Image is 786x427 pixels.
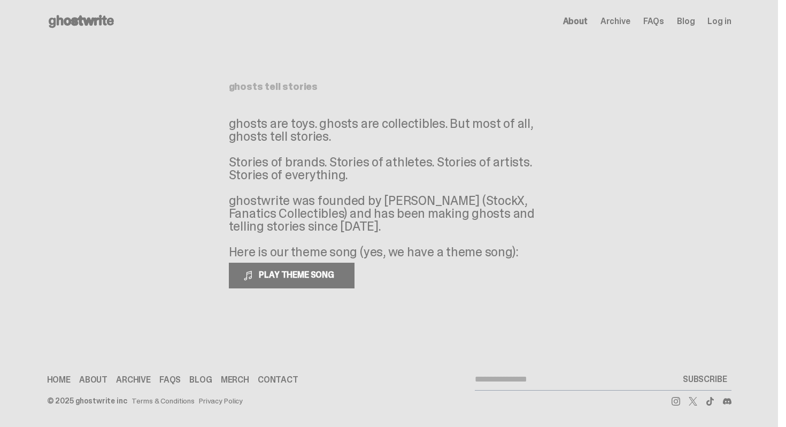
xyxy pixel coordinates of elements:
a: Archive [600,17,630,26]
button: PLAY THEME SONG [229,263,355,288]
a: FAQs [643,17,664,26]
a: Terms & Conditions [132,397,195,405]
a: Merch [221,376,249,384]
h1: ghosts tell stories [229,82,550,91]
a: Blog [189,376,212,384]
p: ghosts are toys. ghosts are collectibles. But most of all, ghosts tell stories. Stories of brands... [229,117,550,258]
a: Log in [707,17,731,26]
a: Privacy Policy [199,397,243,405]
div: © 2025 ghostwrite inc [47,397,127,405]
a: Blog [677,17,695,26]
a: About [79,376,107,384]
a: Archive [116,376,151,384]
a: Contact [258,376,298,384]
a: FAQs [159,376,181,384]
a: Home [47,376,71,384]
button: SUBSCRIBE [679,369,731,390]
a: About [563,17,588,26]
span: PLAY THEME SONG [255,269,341,280]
